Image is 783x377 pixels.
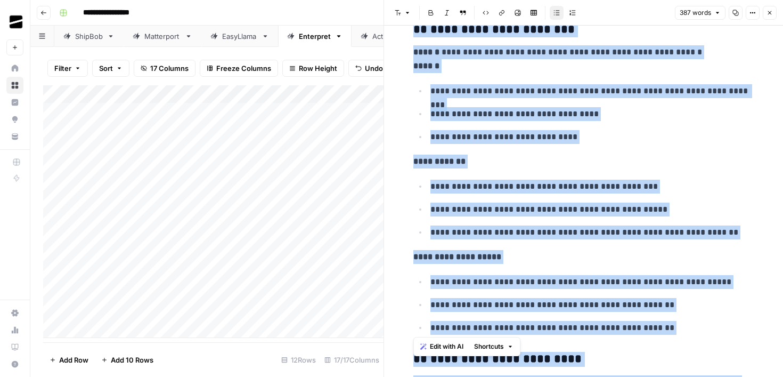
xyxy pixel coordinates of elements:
[6,339,23,356] a: Learning Hub
[54,63,71,74] span: Filter
[474,342,504,351] span: Shortcuts
[6,304,23,322] a: Settings
[201,26,278,47] a: EasyLlama
[200,60,278,77] button: Freeze Columns
[124,26,201,47] a: Matterport
[282,60,344,77] button: Row Height
[352,26,448,47] a: ActiveCampaign
[59,355,88,365] span: Add Row
[95,351,160,368] button: Add 10 Rows
[216,63,271,74] span: Freeze Columns
[6,12,26,31] img: OGM Logo
[416,340,468,354] button: Edit with AI
[111,355,153,365] span: Add 10 Rows
[6,77,23,94] a: Browse
[680,8,711,18] span: 387 words
[75,31,103,42] div: ShipBob
[6,322,23,339] a: Usage
[6,111,23,128] a: Opportunities
[277,351,320,368] div: 12 Rows
[365,63,383,74] span: Undo
[6,128,23,145] a: Your Data
[92,60,129,77] button: Sort
[430,342,463,351] span: Edit with AI
[299,31,331,42] div: Enterpret
[299,63,337,74] span: Row Height
[372,31,428,42] div: ActiveCampaign
[320,351,384,368] div: 17/17 Columns
[99,63,113,74] span: Sort
[278,26,352,47] a: Enterpret
[348,60,390,77] button: Undo
[6,356,23,373] button: Help + Support
[150,63,189,74] span: 17 Columns
[43,351,95,368] button: Add Row
[47,60,88,77] button: Filter
[6,94,23,111] a: Insights
[470,340,518,354] button: Shortcuts
[134,60,195,77] button: 17 Columns
[54,26,124,47] a: ShipBob
[144,31,181,42] div: Matterport
[6,60,23,77] a: Home
[222,31,257,42] div: EasyLlama
[6,9,23,35] button: Workspace: OGM
[675,6,725,20] button: 387 words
